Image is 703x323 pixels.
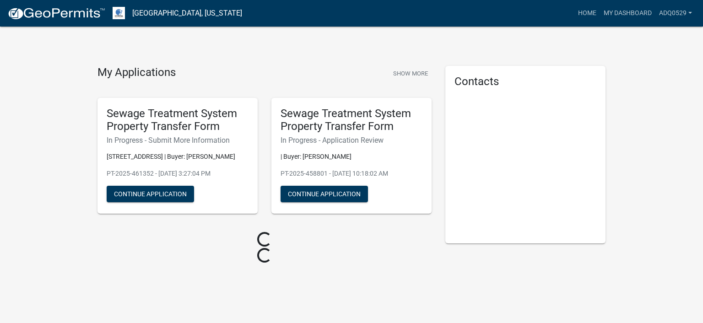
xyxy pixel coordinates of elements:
[107,186,194,202] button: Continue Application
[113,7,125,19] img: Otter Tail County, Minnesota
[107,169,249,178] p: PT-2025-461352 - [DATE] 3:27:04 PM
[281,186,368,202] button: Continue Application
[281,107,422,134] h5: Sewage Treatment System Property Transfer Form
[454,75,596,88] h5: Contacts
[107,136,249,145] h6: In Progress - Submit More Information
[574,5,600,22] a: Home
[655,5,696,22] a: adq0529
[281,152,422,161] p: | Buyer: [PERSON_NAME]
[107,107,249,134] h5: Sewage Treatment System Property Transfer Form
[97,66,176,80] h4: My Applications
[132,5,242,21] a: [GEOGRAPHIC_DATA], [US_STATE]
[107,152,249,161] p: [STREET_ADDRESS] | Buyer: [PERSON_NAME]
[281,136,422,145] h6: In Progress - Application Review
[389,66,432,81] button: Show More
[600,5,655,22] a: My Dashboard
[281,169,422,178] p: PT-2025-458801 - [DATE] 10:18:02 AM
